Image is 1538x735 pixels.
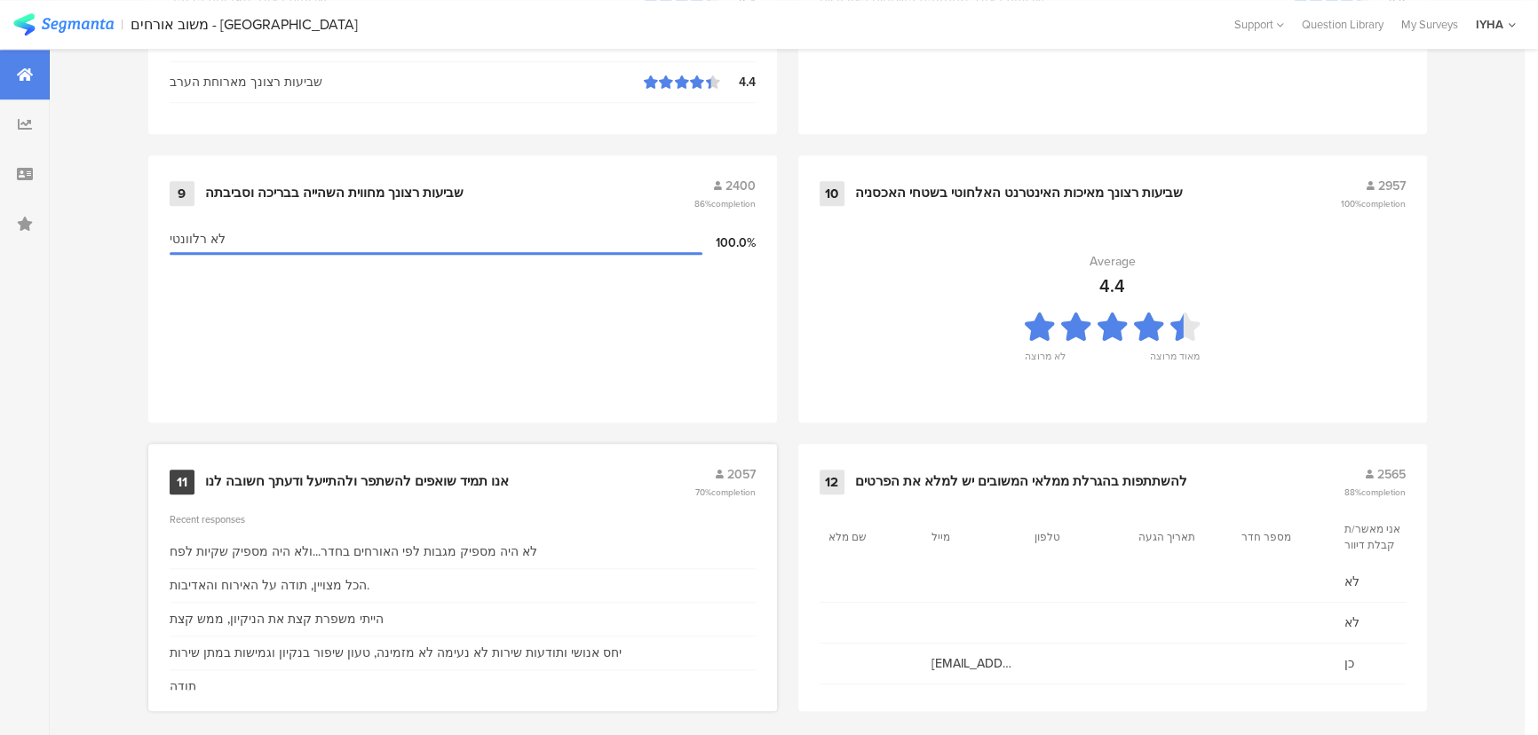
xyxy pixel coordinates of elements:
div: Average [1090,252,1136,271]
div: מאוד מרוצה [1150,349,1200,374]
div: יחס אנושי ותודעות שירות לא נעימה לא מזמינה, טעון שיפור בנקיון וגמישות במתן שירות [170,644,622,662]
span: לא [1344,573,1430,591]
div: 100.0% [702,233,756,252]
span: לא [1344,613,1430,632]
span: completion [1361,486,1406,499]
section: אני מאשר/ת קבלת דיוור [1344,521,1424,553]
div: 11 [170,470,194,494]
span: 2057 [727,465,756,484]
div: 12 [820,470,844,494]
span: 2565 [1377,465,1406,484]
span: כן [1344,654,1430,673]
section: מייל [932,529,1011,545]
img: segmanta logo [13,13,114,36]
span: 2400 [725,177,756,195]
span: 2957 [1378,177,1406,195]
div: 10 [820,181,844,206]
div: אנו תמיד שואפים להשתפר ולהתייעל ודעתך חשובה לנו [205,473,509,491]
span: 100% [1341,197,1406,210]
span: 88% [1344,486,1406,499]
div: שביעות רצונך מאיכות האינטרנט האלחוטי בשטחי האכסניה [855,185,1183,202]
a: Question Library [1293,16,1392,33]
span: completion [711,197,756,210]
section: מספר חדר [1241,529,1321,545]
span: לא רלוונטי [170,230,226,249]
div: שביעות רצונך מחווית השהייה בבריכה וסביבתה [205,185,464,202]
div: הכל מצויין, תודה על האירוח והאדיבות. [170,576,369,595]
span: [EMAIL_ADDRESS][DOMAIN_NAME] [932,654,1017,673]
div: Recent responses [170,512,756,526]
div: 4.4 [1099,273,1125,299]
span: 70% [695,486,756,499]
div: לא מרוצה [1025,349,1066,374]
div: משוב אורחים - [GEOGRAPHIC_DATA] [131,16,358,33]
div: Support [1234,11,1284,38]
div: לא היה מספיק מגבות לפי האורחים בחדר...ולא היה מספיק שקיות לפח [170,542,537,561]
span: completion [1361,197,1406,210]
div: | [121,14,123,35]
div: הייתי משפרת קצת את הניקיון, ממש קצת [170,610,384,628]
a: My Surveys [1392,16,1467,33]
section: טלפון [1035,529,1114,545]
section: שם מלא [828,529,908,545]
span: 86% [694,197,756,210]
section: תאריך הגעה [1138,529,1217,545]
div: 4.4 [720,73,756,91]
span: completion [711,486,756,499]
div: 9 [170,181,194,206]
div: IYHA [1476,16,1503,33]
div: להשתתפות בהגרלת ממלאי המשובים יש למלא את הפרטים [855,473,1187,491]
div: שביעות רצונך מארוחת הערב [170,73,644,91]
div: תודה [170,677,196,696]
